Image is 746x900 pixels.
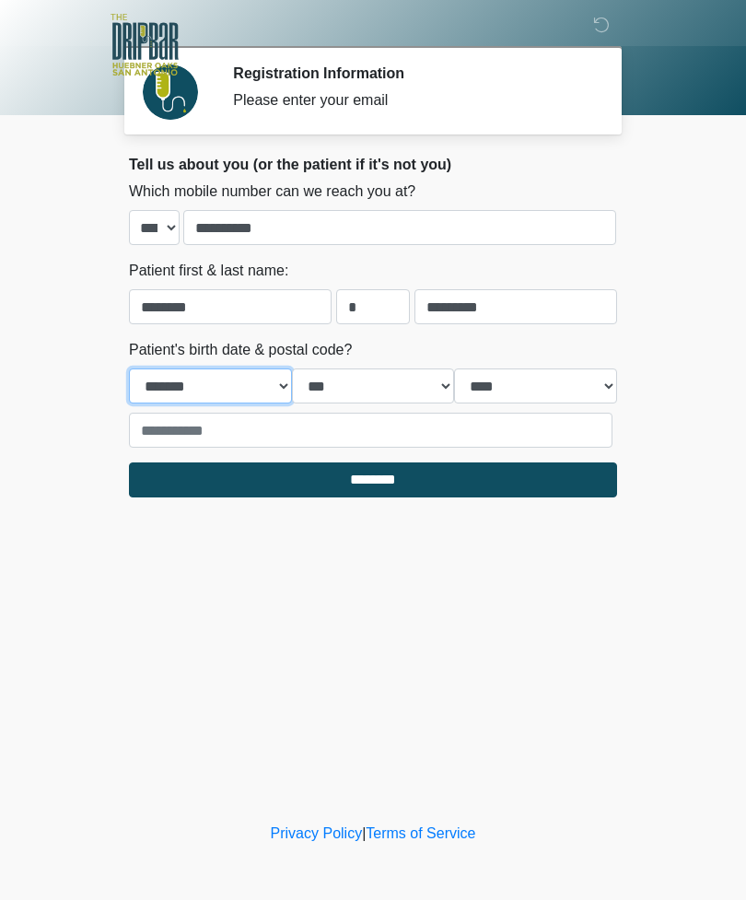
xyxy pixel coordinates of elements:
a: Privacy Policy [271,825,363,841]
label: Which mobile number can we reach you at? [129,181,415,203]
label: Patient first & last name: [129,260,288,282]
a: Terms of Service [366,825,475,841]
img: Agent Avatar [143,64,198,120]
div: Please enter your email [233,89,589,111]
h2: Tell us about you (or the patient if it's not you) [129,156,617,173]
a: | [362,825,366,841]
img: The DRIPBaR - The Strand at Huebner Oaks Logo [111,14,179,76]
label: Patient's birth date & postal code? [129,339,352,361]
